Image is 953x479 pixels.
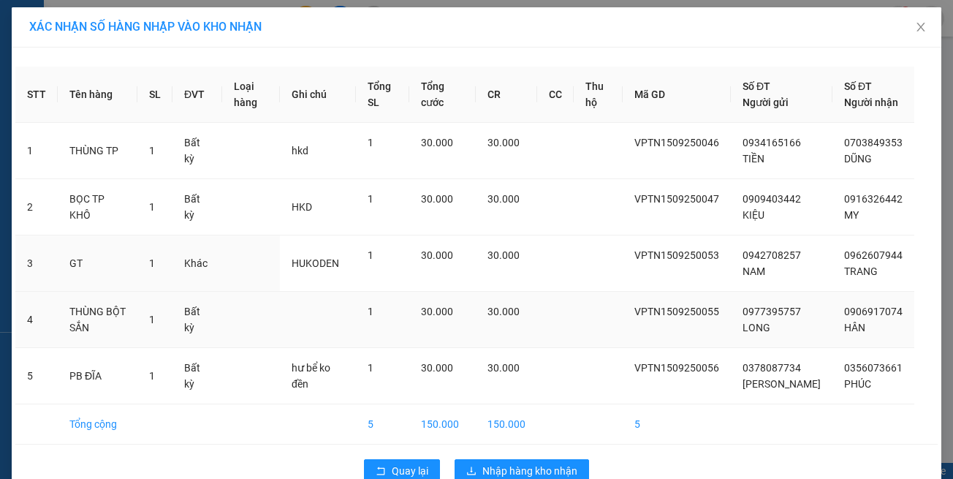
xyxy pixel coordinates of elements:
span: Nhập hàng kho nhận [482,463,577,479]
span: Quay lại [392,463,428,479]
span: hư bể ko đền [292,362,330,390]
td: Bất kỳ [172,292,222,348]
th: Thu hộ [574,67,623,123]
span: TRANG [844,265,878,277]
span: 30.000 [487,137,520,148]
th: SL [137,67,172,123]
span: 1 [368,193,373,205]
th: Tên hàng [58,67,137,123]
span: LONG [743,322,770,333]
span: 0909403442 [743,193,801,205]
span: 30.000 [421,362,453,374]
th: ĐVT [172,67,222,123]
span: XÁC NHẬN SỐ HÀNG NHẬP VÀO KHO NHẬN [29,20,262,34]
span: Người gửi [743,97,789,108]
span: Số ĐT [844,80,872,92]
button: Close [900,7,941,48]
span: 30.000 [421,193,453,205]
span: 1 [368,137,373,148]
span: TIỀN [743,153,764,165]
span: VPTN1509250053 [634,249,719,261]
span: 30.000 [487,249,520,261]
td: 150.000 [476,404,537,445]
td: 5 [623,404,731,445]
span: VPTN1509250055 [634,306,719,317]
th: CC [537,67,574,123]
span: VPTN1509250046 [634,137,719,148]
td: 150.000 [409,404,476,445]
span: download [466,466,477,478]
td: Bất kỳ [172,348,222,404]
span: 30.000 [421,137,453,148]
span: 30.000 [487,362,520,374]
span: DŨNG [844,153,872,165]
th: Tổng SL [356,67,410,123]
span: 30.000 [421,306,453,317]
td: GT [58,235,137,292]
td: 4 [15,292,58,348]
td: Bất kỳ [172,179,222,235]
span: 1 [149,314,155,325]
td: 3 [15,235,58,292]
td: Bất kỳ [172,123,222,179]
span: VPTN1509250056 [634,362,719,374]
span: 0942708257 [743,249,801,261]
span: close [915,21,927,33]
td: BỌC TP KHÔ [58,179,137,235]
span: 1 [149,257,155,269]
span: 30.000 [487,306,520,317]
span: 0934165166 [743,137,801,148]
td: PB ĐĨA [58,348,137,404]
td: 2 [15,179,58,235]
span: Người nhận [844,97,898,108]
td: 5 [356,404,410,445]
span: 0962607944 [844,249,903,261]
th: Ghi chú [280,67,356,123]
span: rollback [376,466,386,478]
span: 1 [149,201,155,213]
span: 0977395757 [743,306,801,317]
td: Khác [172,235,222,292]
th: Tổng cước [409,67,476,123]
span: VPTN1509250047 [634,193,719,205]
th: Mã GD [623,67,731,123]
span: hkd [292,145,308,156]
span: PHÚC [844,378,871,390]
span: 0916326442 [844,193,903,205]
span: [PERSON_NAME] [743,378,821,390]
span: KIỆU [743,209,764,221]
span: 0356073661 [844,362,903,374]
span: MY [844,209,859,221]
span: 30.000 [421,249,453,261]
span: 0703849353 [844,137,903,148]
th: Loại hàng [222,67,281,123]
th: STT [15,67,58,123]
span: 1 [368,362,373,374]
span: 1 [368,249,373,261]
span: HUKODEN [292,257,339,269]
span: 1 [149,145,155,156]
th: CR [476,67,537,123]
span: 0906917074 [844,306,903,317]
span: 0378087734 [743,362,801,374]
span: NAM [743,265,765,277]
span: 1 [149,370,155,382]
span: HÂN [844,322,865,333]
td: THÙNG TP [58,123,137,179]
td: THÙNG BỘT SẮN [58,292,137,348]
span: HKD [292,201,312,213]
td: 1 [15,123,58,179]
span: 1 [368,306,373,317]
span: Số ĐT [743,80,770,92]
td: Tổng cộng [58,404,137,445]
span: 30.000 [487,193,520,205]
td: 5 [15,348,58,404]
